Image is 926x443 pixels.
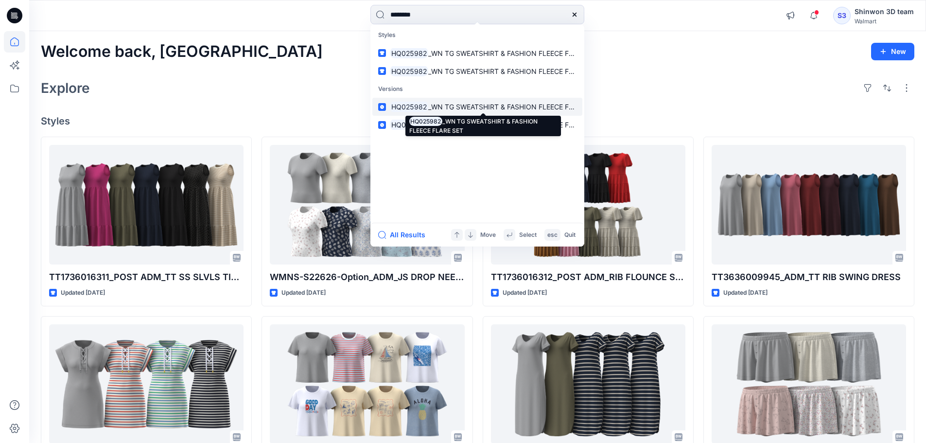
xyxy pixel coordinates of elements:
p: esc [547,230,558,240]
div: S3 [833,7,851,24]
a: HQ025982_WN TG SWEATSHIRT & FASHION FLEECE FLARE SET [372,116,582,134]
mark: HQ025982 [390,119,428,130]
mark: HQ025982 [390,66,428,77]
p: Styles [372,26,582,44]
span: _WN TG SWEATSHIRT & FASHION FLEECE FLARE SET [428,121,600,129]
a: HQ025982_WN TG SWEATSHIRT & FASHION FLEECE FLARE SET [372,98,582,116]
p: Quit [564,230,576,240]
p: TT1736016312_POST ADM_RIB FLOUNCE SLV SWING MINI [491,270,685,284]
mark: HQ025982 [390,101,428,112]
p: Updated [DATE] [723,288,768,298]
p: Versions [372,80,582,98]
div: Shinwon 3D team [855,6,914,18]
button: All Results [378,229,432,241]
h2: Welcome back, [GEOGRAPHIC_DATA] [41,43,323,61]
span: _WN TG SWEATSHIRT & FASHION FLEECE FLARE SET [428,67,600,75]
div: Walmart [855,18,914,25]
p: Updated [DATE] [61,288,105,298]
p: TT1736016311_POST ADM_TT SS SLVLS TIERED KNIT DRESS [49,270,244,284]
a: HQ025982_WN TG SWEATSHIRT & FASHION FLEECE FLARE SET [372,44,582,62]
p: TT3636009945_ADM_TT RIB SWING DRESS [712,270,906,284]
span: _WN TG SWEATSHIRT & FASHION FLEECE FLARE SET [428,103,600,111]
p: Updated [DATE] [281,288,326,298]
h4: Styles [41,115,914,127]
a: TT1736016311_POST ADM_TT SS SLVLS TIERED KNIT DRESS [49,145,244,265]
a: WMNS-S22626-Option_ADM_JS DROP NEEDLE SS Top [270,145,464,265]
a: TT1736016312_POST ADM_RIB FLOUNCE SLV SWING MINI [491,145,685,265]
span: _WN TG SWEATSHIRT & FASHION FLEECE FLARE SET [428,49,600,57]
a: TT3636009945_ADM_TT RIB SWING DRESS [712,145,906,265]
h2: Explore [41,80,90,96]
p: Move [480,230,496,240]
mark: HQ025982 [390,48,428,59]
a: HQ025982_WN TG SWEATSHIRT & FASHION FLEECE FLARE SET [372,62,582,80]
p: Select [519,230,537,240]
button: New [871,43,914,60]
p: Updated [DATE] [503,288,547,298]
p: WMNS-S22626-Option_ADM_JS DROP NEEDLE SS Top [270,270,464,284]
